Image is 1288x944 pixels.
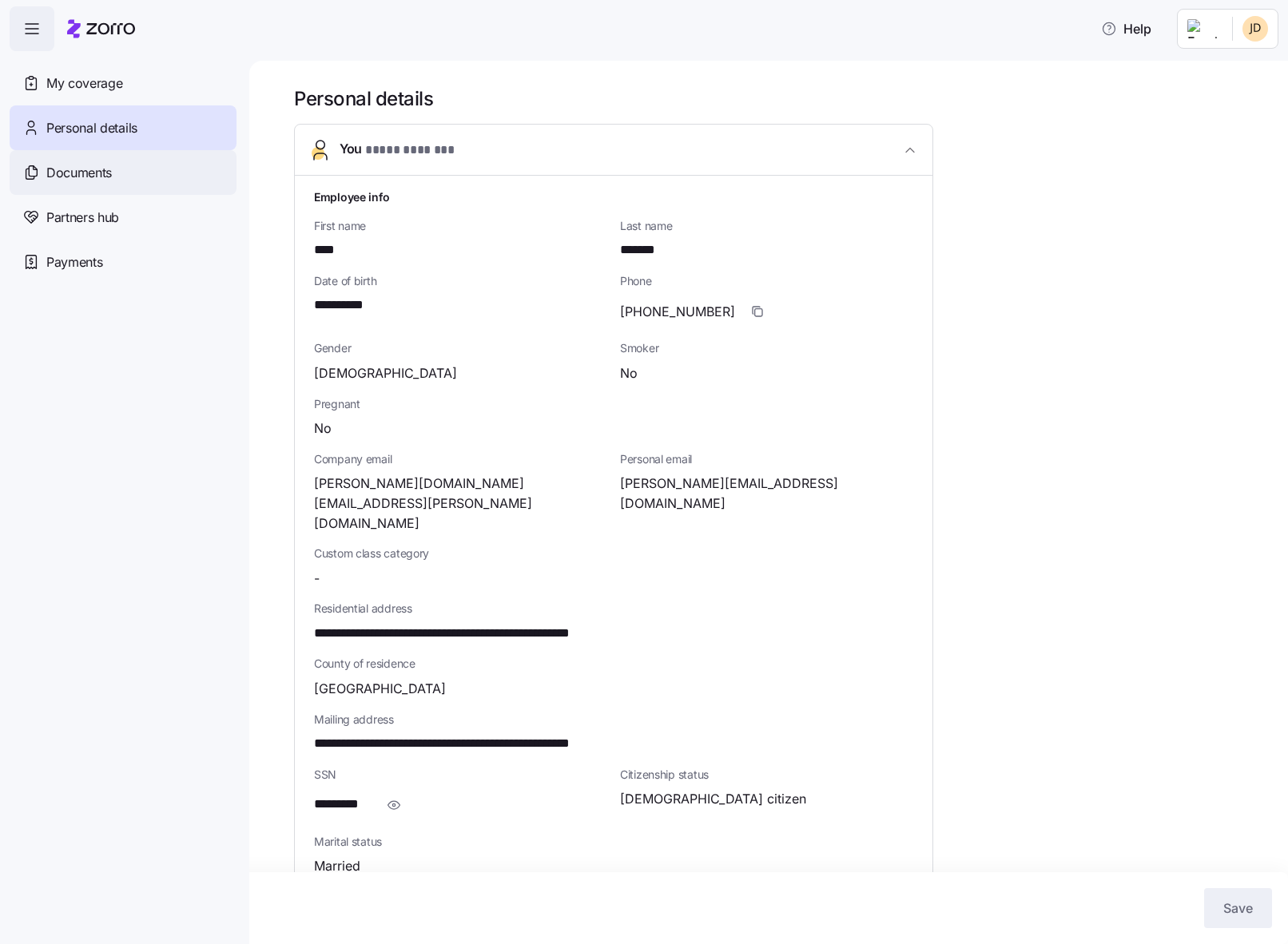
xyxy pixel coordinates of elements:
[620,767,913,783] span: Citizenship status
[620,363,638,383] span: No
[620,789,806,809] span: [DEMOGRAPHIC_DATA] citizen
[314,396,913,412] span: Pregnant
[620,302,735,322] span: [PHONE_NUMBER]
[314,273,607,289] span: Date of birth
[620,340,913,356] span: Smoker
[294,86,1266,111] h1: Personal details
[10,61,237,105] a: My coverage
[314,569,320,589] span: -
[1187,19,1219,38] img: Employer logo
[314,679,446,699] span: [GEOGRAPHIC_DATA]
[1223,898,1253,918] span: Save
[314,418,332,438] span: No
[10,105,237,150] a: Personal details
[314,188,913,205] h1: Employee info
[314,712,913,728] span: Mailing address
[314,834,607,850] span: Marital status
[314,856,360,876] span: Married
[314,218,607,234] span: First name
[314,601,913,617] span: Residential address
[46,73,122,93] span: My coverage
[10,195,237,240] a: Partners hub
[10,150,237,195] a: Documents
[314,340,607,356] span: Gender
[1088,13,1164,45] button: Help
[314,767,607,783] span: SSN
[620,218,913,234] span: Last name
[46,252,102,272] span: Payments
[620,451,913,467] span: Personal email
[46,208,119,228] span: Partners hub
[1242,16,1268,42] img: 3ec5d2eed06be18bf036042d3b68a05a
[314,451,607,467] span: Company email
[1204,888,1272,928] button: Save
[620,474,913,514] span: [PERSON_NAME][EMAIL_ADDRESS][DOMAIN_NAME]
[46,118,137,138] span: Personal details
[314,474,607,533] span: [PERSON_NAME][DOMAIN_NAME][EMAIL_ADDRESS][PERSON_NAME][DOMAIN_NAME]
[340,139,455,161] span: You
[314,363,457,383] span: [DEMOGRAPHIC_DATA]
[46,163,112,183] span: Documents
[314,545,607,561] span: Custom class category
[10,240,237,284] a: Payments
[314,656,913,672] span: County of residence
[1101,19,1151,38] span: Help
[620,273,913,289] span: Phone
